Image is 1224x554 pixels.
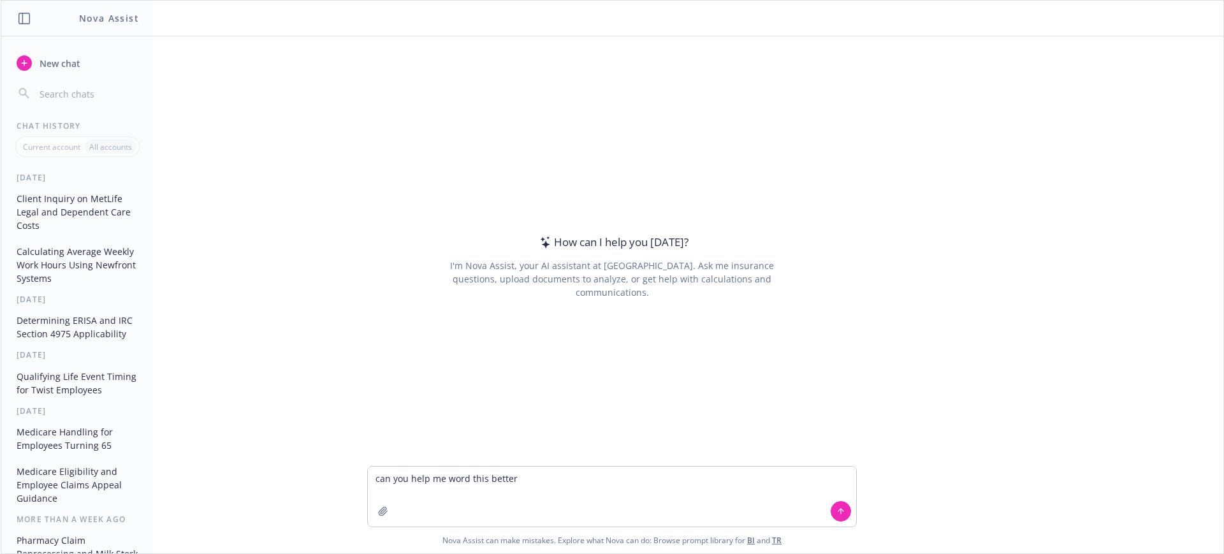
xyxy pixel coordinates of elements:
[11,241,143,289] button: Calculating Average Weekly Work Hours Using Newfront Systems
[1,405,154,416] div: [DATE]
[37,85,138,103] input: Search chats
[368,467,856,527] textarea: can you help me word this better
[37,57,80,70] span: New chat
[6,527,1218,553] span: Nova Assist can make mistakes. Explore what Nova can do: Browse prompt library for and
[1,120,154,131] div: Chat History
[79,11,139,25] h1: Nova Assist
[11,366,143,400] button: Qualifying Life Event Timing for Twist Employees
[89,142,132,152] p: All accounts
[747,535,755,546] a: BI
[536,234,688,251] div: How can I help you [DATE]?
[11,52,143,75] button: New chat
[772,535,782,546] a: TR
[11,310,143,344] button: Determining ERISA and IRC Section 4975 Applicability
[1,349,154,360] div: [DATE]
[432,259,791,299] div: I'm Nova Assist, your AI assistant at [GEOGRAPHIC_DATA]. Ask me insurance questions, upload docum...
[1,294,154,305] div: [DATE]
[11,188,143,236] button: Client Inquiry on MetLife Legal and Dependent Care Costs
[1,172,154,183] div: [DATE]
[11,461,143,509] button: Medicare Eligibility and Employee Claims Appeal Guidance
[11,421,143,456] button: Medicare Handling for Employees Turning 65
[23,142,80,152] p: Current account
[1,514,154,525] div: More than a week ago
